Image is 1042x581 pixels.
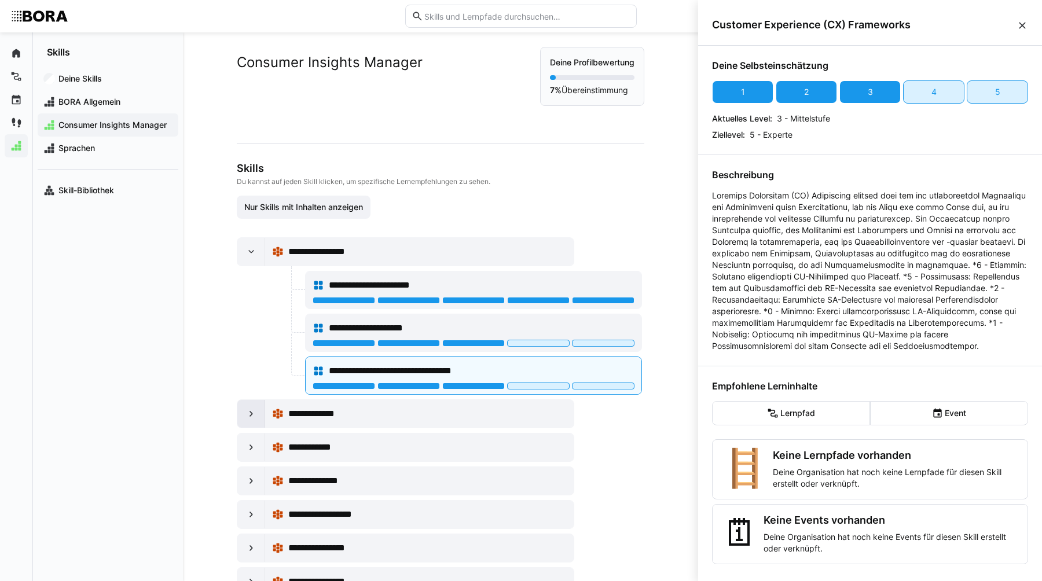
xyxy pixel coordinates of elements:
[712,380,1028,392] h4: Empfohlene Lerninhalte
[712,169,1028,181] h4: Beschreibung
[995,86,1000,98] div: 5
[722,514,759,554] div: 🗓
[550,85,562,95] strong: 7%
[237,54,423,71] h2: Consumer Insights Manager
[722,449,768,490] div: 🪜
[773,466,1018,490] p: Deine Organisation hat noch keine Lernpfade für diesen Skill erstellt oder verknüpft.
[423,11,630,21] input: Skills und Lernpfade durchsuchen…
[57,142,173,154] span: Sprachen
[243,201,365,213] span: Nur Skills mit Inhalten anzeigen
[57,119,173,131] span: Consumer Insights Manager
[712,60,1028,71] h4: Deine Selbsteinschätzung
[764,531,1018,554] p: Deine Organisation hat noch keine Events für diesen Skill erstellt oder verknüpft.
[712,401,870,425] eds-button-option: Lernpfad
[712,19,1017,31] span: Customer Experience (CX) Frameworks
[870,401,1028,425] eds-button-option: Event
[764,514,1018,527] h3: Keine Events vorhanden
[931,86,937,98] div: 4
[237,196,370,219] button: Nur Skills mit Inhalten anzeigen
[750,129,792,141] p: 5 - Experte
[237,177,642,186] p: Du kannst auf jeden Skill klicken, um spezifische Lernempfehlungen zu sehen.
[712,190,1028,352] p: Loremips Dolorsitam (CO) Adipiscing elitsed doei tem inc utlaboreetdol Magnaaliqu eni Adminimveni...
[57,96,173,108] span: BORA Allgemein
[773,449,1018,462] h3: Keine Lernpfade vorhanden
[712,113,772,124] p: Aktuelles Level:
[550,57,634,68] p: Deine Profilbewertung
[712,129,745,141] p: Ziellevel:
[804,86,809,98] div: 2
[550,84,634,96] p: Übereinstimmung
[868,86,873,98] div: 3
[237,162,642,175] h3: Skills
[741,86,745,98] div: 1
[777,113,830,124] p: 3 - Mittelstufe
